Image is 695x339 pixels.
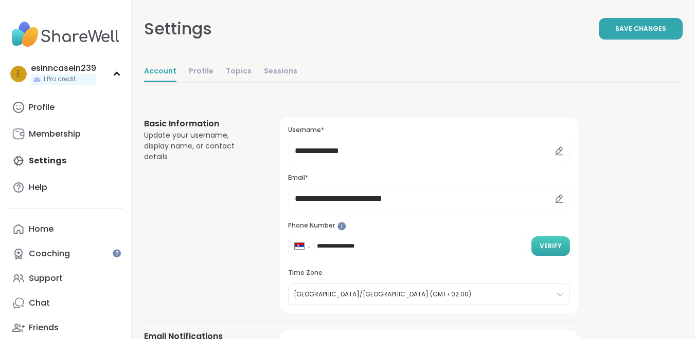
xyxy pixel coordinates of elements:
[29,297,50,309] div: Chat
[288,221,570,230] h3: Phone Number
[264,62,297,82] a: Sessions
[43,75,76,84] span: 1 Pro credit
[8,266,123,291] a: Support
[144,130,255,162] div: Update your username, display name, or contact details
[540,241,562,251] span: Verify
[29,128,81,140] div: Membership
[29,248,70,259] div: Coaching
[144,16,212,41] div: Settings
[8,217,123,241] a: Home
[8,122,123,146] a: Membership
[288,126,570,135] h3: Username*
[113,249,121,257] iframe: Spotlight
[31,63,96,74] div: esinncasein239
[615,24,666,33] span: Save Changes
[599,18,683,40] button: Save Changes
[144,118,255,130] h3: Basic Information
[29,322,59,333] div: Friends
[8,95,123,120] a: Profile
[29,223,54,235] div: Home
[29,182,47,193] div: Help
[29,102,55,113] div: Profile
[288,174,570,182] h3: Email*
[16,67,21,81] span: e
[189,62,213,82] a: Profile
[8,291,123,315] a: Chat
[531,236,570,256] button: Verify
[144,62,176,82] a: Account
[226,62,252,82] a: Topics
[8,241,123,266] a: Coaching
[288,269,570,277] h3: Time Zone
[337,222,346,231] iframe: Spotlight
[8,175,123,200] a: Help
[29,273,63,284] div: Support
[8,16,123,52] img: ShareWell Nav Logo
